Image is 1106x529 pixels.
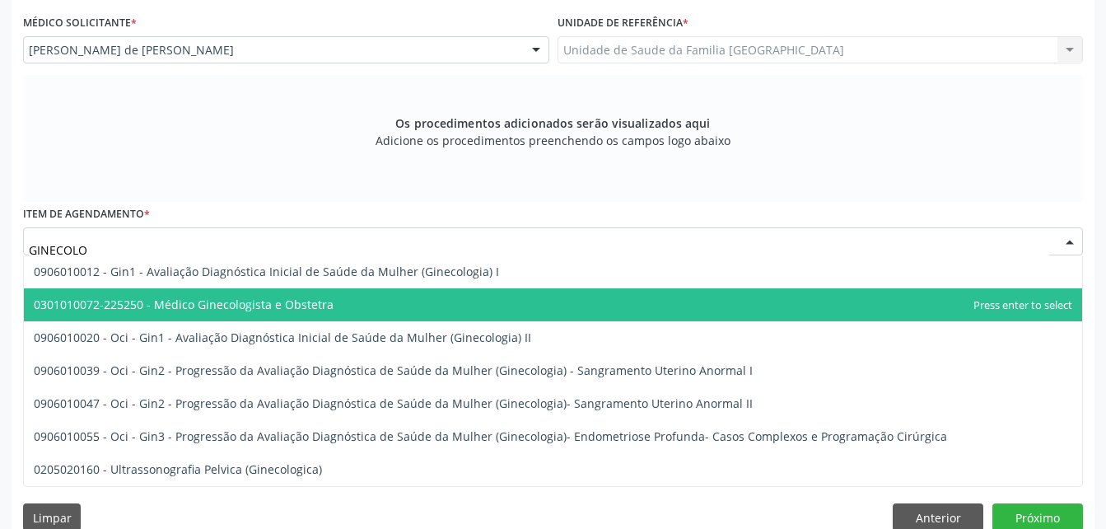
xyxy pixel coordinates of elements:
[34,264,499,279] span: 0906010012 - Gin1 - Avaliação Diagnóstica Inicial de Saúde da Mulher (Ginecologia) I
[34,297,334,312] span: 0301010072-225250 - Médico Ginecologista e Obstetra
[376,132,730,149] span: Adicione os procedimentos preenchendo os campos logo abaixo
[34,428,947,444] span: 0906010055 - Oci - Gin3 - Progressão da Avaliação Diagnóstica de Saúde da Mulher (Ginecologia)- E...
[29,233,1049,266] input: Buscar por procedimento
[34,396,753,411] span: 0906010047 - Oci - Gin2 - Progressão da Avaliação Diagnóstica de Saúde da Mulher (Ginecologia)- S...
[23,11,137,36] label: Médico Solicitante
[395,115,710,132] span: Os procedimentos adicionados serão visualizados aqui
[34,461,322,477] span: 0205020160 - Ultrassonografia Pelvica (Ginecologica)
[23,202,150,227] label: Item de agendamento
[29,42,516,59] span: [PERSON_NAME] de [PERSON_NAME]
[34,363,753,378] span: 0906010039 - Oci - Gin2 - Progressão da Avaliação Diagnóstica de Saúde da Mulher (Ginecologia) - ...
[558,11,688,36] label: Unidade de referência
[34,330,531,345] span: 0906010020 - Oci - Gin1 - Avaliação Diagnóstica Inicial de Saúde da Mulher (Ginecologia) II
